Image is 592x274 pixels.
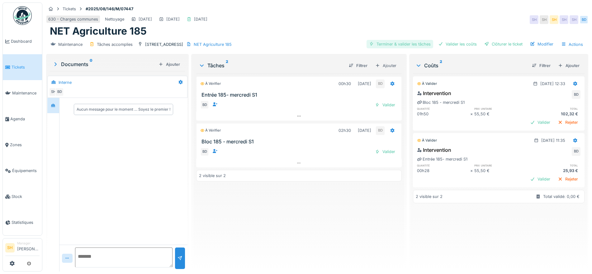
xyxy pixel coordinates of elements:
[470,168,474,174] div: ×
[339,127,351,133] div: 02h30
[12,168,40,174] span: Équipements
[470,111,474,117] div: ×
[358,81,371,87] div: [DATE]
[199,173,226,179] div: 2 visible sur 2
[200,81,221,86] div: À vérifier
[358,127,371,133] div: [DATE]
[527,168,580,174] div: 25,93 €
[528,175,553,183] div: Valider
[416,194,443,199] div: 2 visible sur 2
[145,41,183,47] div: [STREET_ADDRESS]
[11,38,40,44] span: Dashboard
[58,41,83,47] div: Maintenance
[97,41,133,47] div: Tâches accomplies
[10,116,40,122] span: Agenda
[474,168,528,174] div: 55,50 €
[580,15,588,24] div: BD
[367,40,433,48] div: Terminer & valider les tâches
[417,163,470,167] h6: quantité
[372,61,399,70] div: Ajouter
[527,111,580,117] div: 102,32 €
[543,194,580,199] div: Total validé: 0,00 €
[156,60,182,69] div: Ajouter
[5,241,40,256] a: SH Manager[PERSON_NAME]
[105,16,124,22] div: Nettoyage
[474,111,528,117] div: 55,50 €
[540,81,565,87] div: [DATE] 12:33
[3,158,42,184] a: Équipements
[200,128,221,133] div: À vérifier
[560,15,568,24] div: SH
[415,62,527,69] div: Coûts
[201,92,399,98] h3: Entrée 185- mercredi S1
[199,62,344,69] div: Tâches
[417,146,451,154] div: Intervention
[436,40,479,48] div: Valider les coûts
[59,79,72,85] div: Interne
[417,107,470,111] h6: quantité
[528,118,553,127] div: Valider
[527,107,580,111] h6: total
[372,147,398,156] div: Valider
[3,184,42,209] a: Stock
[63,6,76,12] div: Tickets
[417,138,437,143] div: À valider
[83,6,136,12] strong: #2025/08/146/M/07447
[3,132,42,158] a: Zones
[550,15,558,24] div: SH
[50,25,147,37] h1: NET Agriculture 185
[3,80,42,106] a: Maintenance
[200,147,209,156] div: BD
[417,81,437,86] div: À valider
[558,40,586,49] div: Actions
[556,61,582,70] div: Ajouter
[3,209,42,235] a: Statistiques
[12,90,40,96] span: Maintenance
[226,62,228,69] sup: 2
[194,41,232,47] div: NET Agriculture 185
[17,241,40,246] div: Manager
[529,61,553,70] div: Filtrer
[572,90,580,99] div: BD
[17,241,40,254] li: [PERSON_NAME]
[10,142,40,148] span: Zones
[417,156,467,162] div: Entrée 185- mercredi S1
[540,15,548,24] div: SH
[12,219,40,225] span: Statistiques
[166,16,180,22] div: [DATE]
[372,101,398,109] div: Valider
[194,16,207,22] div: [DATE]
[3,28,42,54] a: Dashboard
[339,81,351,87] div: 00h30
[201,139,399,145] h3: Bloc 185 - mercredi S1
[3,106,42,132] a: Agenda
[90,60,92,68] sup: 0
[77,107,170,112] div: Aucun message pour le moment … Soyez le premier !
[139,16,152,22] div: [DATE]
[49,88,58,96] div: SH
[12,194,40,199] span: Stock
[474,163,528,167] h6: prix unitaire
[376,79,385,88] div: BD
[48,16,98,22] div: 630 - Charges communes
[417,89,451,97] div: Intervention
[52,60,156,68] div: Documents
[440,62,442,69] sup: 2
[200,100,209,109] div: BD
[417,99,465,105] div: Bloc 185 - mercredi S1
[555,118,580,127] div: Rejeter
[530,15,538,24] div: SH
[527,163,580,167] h6: total
[376,126,385,135] div: BD
[570,15,578,24] div: SH
[417,168,470,174] div: 00h28
[3,54,42,80] a: Tickets
[346,61,370,70] div: Filtrer
[5,243,15,252] li: SH
[528,40,556,48] div: Modifier
[555,175,580,183] div: Rejeter
[417,111,470,117] div: 01h50
[474,107,528,111] h6: prix unitaire
[541,137,565,143] div: [DATE] 11:35
[482,40,525,48] div: Clôturer le ticket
